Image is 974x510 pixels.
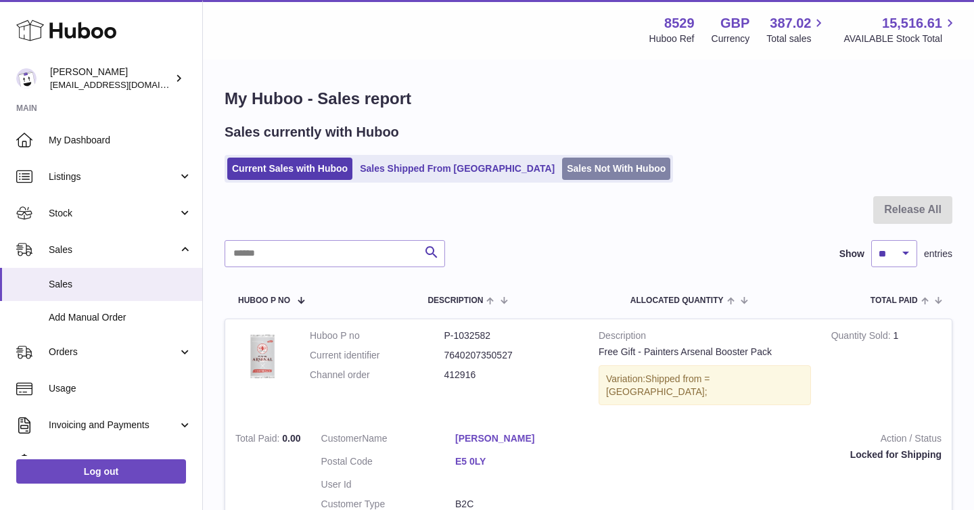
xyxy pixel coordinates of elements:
[225,88,952,110] h1: My Huboo - Sales report
[455,432,590,445] a: [PERSON_NAME]
[562,158,670,180] a: Sales Not With Huboo
[924,248,952,260] span: entries
[712,32,750,45] div: Currency
[649,32,695,45] div: Huboo Ref
[49,134,192,147] span: My Dashboard
[610,432,942,448] strong: Action / Status
[49,170,178,183] span: Listings
[282,433,300,444] span: 0.00
[235,329,289,384] img: Redgrass-painters-arsenal-booster-cards.jpg
[610,448,942,461] div: Locked for Shipping
[235,433,282,447] strong: Total Paid
[831,330,894,344] strong: Quantity Sold
[444,349,579,362] dd: 7640207350527
[630,296,724,305] span: ALLOCATED Quantity
[321,478,456,491] dt: User Id
[664,14,695,32] strong: 8529
[49,207,178,220] span: Stock
[50,66,172,91] div: [PERSON_NAME]
[49,382,192,395] span: Usage
[238,296,290,305] span: Huboo P no
[321,433,363,444] span: Customer
[50,79,199,90] span: [EMAIL_ADDRESS][DOMAIN_NAME]
[49,278,192,291] span: Sales
[882,14,942,32] span: 15,516.61
[16,459,186,484] a: Log out
[321,432,456,448] dt: Name
[843,14,958,45] a: 15,516.61 AVAILABLE Stock Total
[843,32,958,45] span: AVAILABLE Stock Total
[606,373,710,397] span: Shipped from = [GEOGRAPHIC_DATA];
[355,158,559,180] a: Sales Shipped From [GEOGRAPHIC_DATA]
[444,329,579,342] dd: P-1032582
[839,248,864,260] label: Show
[310,349,444,362] dt: Current identifier
[770,14,811,32] span: 387.02
[766,14,827,45] a: 387.02 Total sales
[49,419,178,432] span: Invoicing and Payments
[455,455,590,468] a: E5 0LY
[310,329,444,342] dt: Huboo P no
[599,346,811,358] div: Free Gift - Painters Arsenal Booster Pack
[871,296,918,305] span: Total paid
[227,158,352,180] a: Current Sales with Huboo
[310,369,444,381] dt: Channel order
[49,455,192,468] span: Cases
[225,123,399,141] h2: Sales currently with Huboo
[444,369,579,381] dd: 412916
[49,244,178,256] span: Sales
[720,14,749,32] strong: GBP
[599,365,811,406] div: Variation:
[49,346,178,358] span: Orders
[821,319,952,423] td: 1
[427,296,483,305] span: Description
[49,311,192,324] span: Add Manual Order
[16,68,37,89] img: admin@redgrass.ch
[766,32,827,45] span: Total sales
[321,455,456,471] dt: Postal Code
[599,329,811,346] strong: Description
